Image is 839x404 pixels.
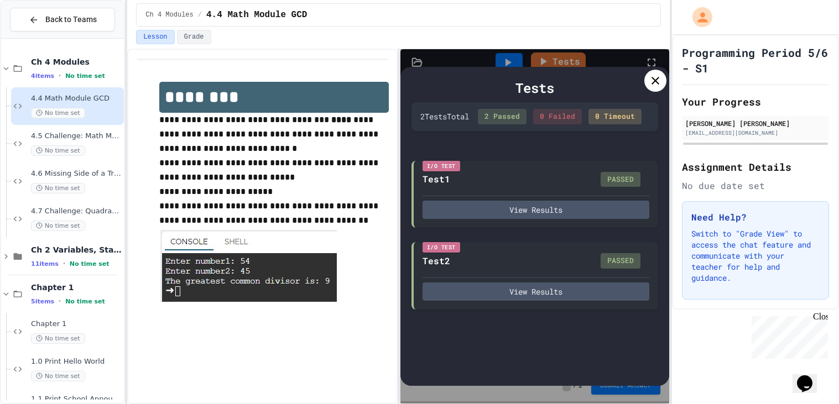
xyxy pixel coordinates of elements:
div: Chat with us now!Close [4,4,76,70]
h2: Your Progress [682,94,829,109]
button: Lesson [136,30,174,44]
button: Grade [177,30,211,44]
div: 2 Test s Total [420,111,469,122]
h2: Assignment Details [682,159,829,175]
div: 2 Passed [478,109,527,124]
span: • [59,71,61,80]
div: I/O Test [423,242,460,253]
span: / [198,11,202,19]
span: Ch 4 Modules [31,57,122,67]
span: No time set [70,260,110,267]
div: I/O Test [423,161,460,171]
span: Ch 4 Modules [145,11,193,19]
div: My Account [681,4,715,30]
div: 0 Failed [533,109,582,124]
h3: Need Help? [691,211,820,224]
span: 4.4 Math Module GCD [31,94,122,103]
div: 0 Timeout [588,109,642,124]
div: Tests [411,78,658,98]
span: No time set [65,72,105,80]
span: 5 items [31,298,54,305]
div: PASSED [601,172,640,187]
span: No time set [31,183,85,193]
div: [EMAIL_ADDRESS][DOMAIN_NAME] [685,129,826,137]
iframe: chat widget [793,360,828,393]
span: Back to Teams [45,14,97,25]
span: Chapter 1 [31,282,122,292]
span: 4.6 Missing Side of a Triangle [31,169,122,179]
span: 4 items [31,72,54,80]
div: PASSED [601,253,640,269]
span: 1.0 Print Hello World [31,357,122,366]
span: 1.1 Print School Announcements [31,395,122,404]
iframe: chat widget [747,312,828,359]
span: Ch 2 Variables, Statements & Expressions [31,245,122,255]
div: Test2 [423,254,450,267]
h1: Programming Period 5/6 - S1 [682,45,829,76]
div: No due date set [682,179,829,192]
span: 4.7 Challenge: Quadratic Formula [31,207,122,216]
span: No time set [65,298,105,305]
button: Back to Teams [10,8,115,32]
span: 4.4 Math Module GCD [206,8,307,22]
span: No time set [31,145,85,156]
span: No time set [31,221,85,231]
span: • [63,259,65,268]
span: 4.5 Challenge: Math Module exp() [31,132,122,141]
button: View Results [423,201,649,219]
span: No time set [31,333,85,344]
span: No time set [31,371,85,381]
span: No time set [31,108,85,118]
div: Test1 [423,172,450,186]
span: • [59,297,61,306]
div: [PERSON_NAME] [PERSON_NAME] [685,118,826,128]
span: Chapter 1 [31,319,122,329]
p: Switch to "Grade View" to access the chat feature and communicate with your teacher for help and ... [691,228,820,284]
span: 11 items [31,260,59,267]
button: View Results [423,282,649,301]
